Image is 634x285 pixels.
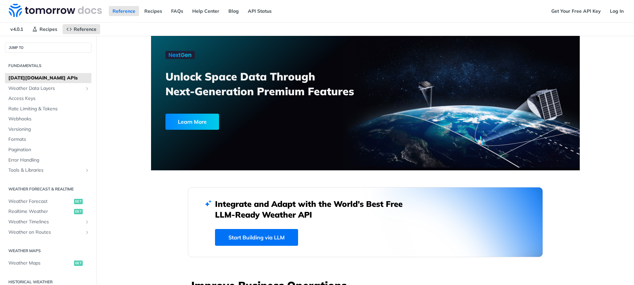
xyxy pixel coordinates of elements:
[215,198,413,220] h2: Integrate and Adapt with the World’s Best Free LLM-Ready Weather API
[84,86,90,91] button: Show subpages for Weather Data Layers
[84,230,90,235] button: Show subpages for Weather on Routes
[84,168,90,173] button: Show subpages for Tools & Libraries
[5,248,91,254] h2: Weather Maps
[8,157,90,164] span: Error Handling
[8,95,90,102] span: Access Keys
[8,208,72,215] span: Realtime Weather
[165,51,195,59] img: NextGen
[84,219,90,225] button: Show subpages for Weather Timelines
[8,260,72,267] span: Weather Maps
[189,6,223,16] a: Help Center
[5,196,91,207] a: Weather Forecastget
[606,6,627,16] a: Log In
[165,114,331,130] a: Learn More
[5,279,91,285] h2: Historical Weather
[28,24,61,34] a: Recipes
[8,106,90,112] span: Rate Limiting & Tokens
[74,199,83,204] span: get
[74,26,96,32] span: Reference
[109,6,139,16] a: Reference
[74,261,83,266] span: get
[5,134,91,145] a: Formats
[141,6,166,16] a: Recipes
[165,69,373,99] h3: Unlock Space Data Through Next-Generation Premium Features
[7,24,27,34] span: v4.0.1
[40,26,57,32] span: Recipes
[5,83,91,94] a: Weather Data LayersShow subpages for Weather Data Layers
[5,145,91,155] a: Pagination
[8,116,90,122] span: Webhooks
[225,6,242,16] a: Blog
[8,147,90,153] span: Pagination
[8,136,90,143] span: Formats
[5,104,91,114] a: Rate Limiting & Tokens
[5,94,91,104] a: Access Keys
[165,114,219,130] div: Learn More
[5,258,91,268] a: Weather Mapsget
[5,227,91,237] a: Weather on RoutesShow subpages for Weather on Routes
[244,6,275,16] a: API Status
[8,167,83,174] span: Tools & Libraries
[548,6,605,16] a: Get Your Free API Key
[5,217,91,227] a: Weather TimelinesShow subpages for Weather Timelines
[5,186,91,192] h2: Weather Forecast & realtime
[8,85,83,92] span: Weather Data Layers
[167,6,187,16] a: FAQs
[5,43,91,53] button: JUMP TO
[5,207,91,217] a: Realtime Weatherget
[5,114,91,124] a: Webhooks
[8,229,83,236] span: Weather on Routes
[8,219,83,225] span: Weather Timelines
[5,155,91,165] a: Error Handling
[9,4,102,17] img: Tomorrow.io Weather API Docs
[8,198,72,205] span: Weather Forecast
[63,24,100,34] a: Reference
[215,229,298,246] a: Start Building via LLM
[5,124,91,134] a: Versioning
[5,165,91,175] a: Tools & LibrariesShow subpages for Tools & Libraries
[5,63,91,69] h2: Fundamentals
[8,75,90,81] span: [DATE][DOMAIN_NAME] APIs
[5,73,91,83] a: [DATE][DOMAIN_NAME] APIs
[74,209,83,214] span: get
[8,126,90,133] span: Versioning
